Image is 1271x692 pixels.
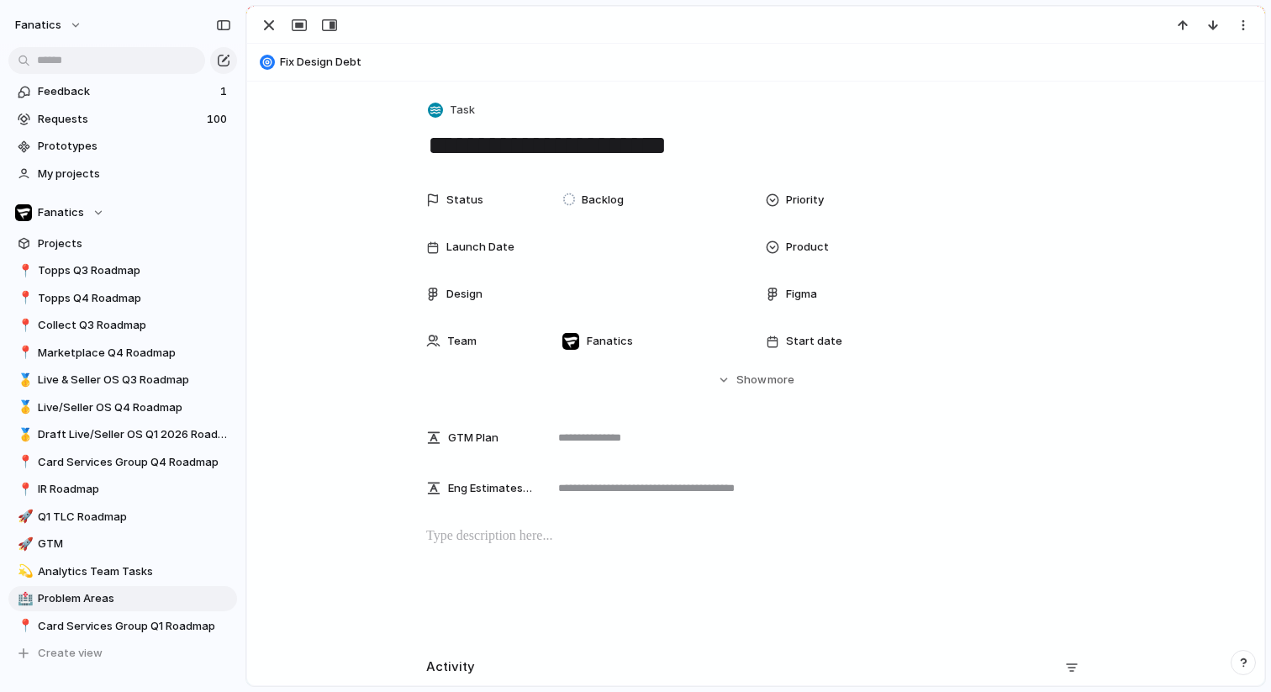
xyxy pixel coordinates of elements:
span: Priority [786,192,824,209]
div: 🚀 [18,507,29,526]
span: Analytics Team Tasks [38,563,231,580]
a: Feedback1 [8,79,237,104]
button: 🥇 [15,399,32,416]
button: Create view [8,641,237,666]
div: 📍 [18,288,29,308]
span: Live & Seller OS Q3 Roadmap [38,372,231,388]
button: Fanatics [8,200,237,225]
div: 📍 [18,480,29,499]
span: Design [446,286,483,303]
button: 🥇 [15,426,32,443]
div: 📍 [18,343,29,362]
div: 🥇 [18,425,29,445]
span: Feedback [38,83,215,100]
div: 📍 [18,316,29,335]
span: Team [447,333,477,350]
a: 📍Topps Q4 Roadmap [8,286,237,311]
span: Fanatics [587,333,633,350]
button: 📍 [15,454,32,471]
span: Draft Live/Seller OS Q1 2026 Roadmap [38,426,231,443]
a: 🏥Problem Areas [8,586,237,611]
span: IR Roadmap [38,481,231,498]
div: 📍Card Services Group Q4 Roadmap [8,450,237,475]
h2: Activity [426,658,475,677]
span: Fix Design Debt [280,54,1257,71]
span: Fanatics [38,204,84,221]
a: 🥇Live/Seller OS Q4 Roadmap [8,395,237,420]
span: Requests [38,111,202,128]
span: Projects [38,235,231,252]
span: Backlog [582,192,624,209]
span: Eng Estimates (B/iOs/A/W) in Cycles [448,480,534,497]
span: GTM [38,536,231,552]
a: 📍IR Roadmap [8,477,237,502]
span: My projects [38,166,231,182]
button: 📍 [15,345,32,362]
div: 🥇 [18,371,29,390]
span: Show [736,372,767,388]
button: 🏥 [15,590,32,607]
a: 🚀Q1 TLC Roadmap [8,504,237,530]
a: 📍Collect Q3 Roadmap [8,313,237,338]
button: 💫 [15,563,32,580]
button: fanatics [8,12,91,39]
span: Create view [38,645,103,662]
button: 📍 [15,262,32,279]
button: 📍 [15,317,32,334]
span: Marketplace Q4 Roadmap [38,345,231,362]
button: Showmore [426,365,1085,395]
button: 🥇 [15,372,32,388]
a: 💫Analytics Team Tasks [8,559,237,584]
span: 100 [207,111,230,128]
span: Card Services Group Q4 Roadmap [38,454,231,471]
button: Fix Design Debt [255,49,1257,76]
span: Prototypes [38,138,231,155]
a: My projects [8,161,237,187]
a: Requests100 [8,107,237,132]
span: Topps Q4 Roadmap [38,290,231,307]
button: 📍 [15,618,32,635]
span: Figma [786,286,817,303]
div: 🥇 [18,398,29,417]
button: 🚀 [15,509,32,526]
button: 📍 [15,481,32,498]
span: Launch Date [446,239,514,256]
a: 🥇Draft Live/Seller OS Q1 2026 Roadmap [8,422,237,447]
a: 🚀GTM [8,531,237,557]
div: 🏥 [18,589,29,609]
span: Problem Areas [38,590,231,607]
a: 📍Card Services Group Q1 Roadmap [8,614,237,639]
button: 📍 [15,290,32,307]
span: Start date [786,333,842,350]
span: Status [446,192,483,209]
span: Live/Seller OS Q4 Roadmap [38,399,231,416]
span: Topps Q3 Roadmap [38,262,231,279]
span: GTM Plan [448,430,498,446]
button: 🚀 [15,536,32,552]
span: more [767,372,794,388]
div: 🚀 [18,535,29,554]
span: 1 [220,83,230,100]
button: Task [425,98,480,123]
a: 📍Topps Q3 Roadmap [8,258,237,283]
div: 📍 [18,616,29,636]
a: 📍Marketplace Q4 Roadmap [8,341,237,366]
span: Collect Q3 Roadmap [38,317,231,334]
div: 📍 [18,452,29,472]
a: 🥇Live & Seller OS Q3 Roadmap [8,367,237,393]
span: Q1 TLC Roadmap [38,509,231,526]
a: Projects [8,231,237,256]
span: fanatics [15,17,61,34]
